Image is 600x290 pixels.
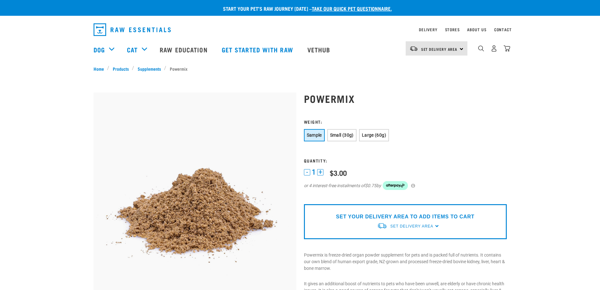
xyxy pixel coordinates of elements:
[317,169,323,175] button: +
[365,182,376,189] span: $0.75
[383,181,408,190] img: Afterpay
[307,133,322,138] span: Sample
[330,133,354,138] span: Small (30g)
[491,45,497,52] img: user.png
[304,252,507,272] p: Powermix is freeze-dried organ powder supplement for pets and is packed full of nutrients. It con...
[134,65,164,72] a: Supplements
[304,93,507,104] h1: Powermix
[467,28,486,31] a: About Us
[312,169,316,175] span: 1
[359,129,389,141] button: Large (60g)
[478,45,484,51] img: home-icon-1@2x.png
[419,28,437,31] a: Delivery
[330,169,347,177] div: $3.00
[94,65,107,72] a: Home
[94,65,507,72] nav: breadcrumbs
[153,37,215,62] a: Raw Education
[494,28,512,31] a: Contact
[301,37,338,62] a: Vethub
[94,45,105,54] a: Dog
[109,65,132,72] a: Products
[377,222,387,229] img: van-moving.png
[445,28,460,31] a: Stores
[304,129,325,141] button: Sample
[336,213,474,221] p: SET YOUR DELIVERY AREA TO ADD ITEMS TO CART
[327,129,357,141] button: Small (30g)
[215,37,301,62] a: Get started with Raw
[94,23,171,36] img: Raw Essentials Logo
[127,45,138,54] a: Cat
[304,181,507,190] div: or 4 interest-free instalments of by
[362,133,386,138] span: Large (60g)
[390,224,433,228] span: Set Delivery Area
[504,45,510,52] img: home-icon@2x.png
[304,119,507,124] h3: Weight:
[421,48,458,50] span: Set Delivery Area
[304,158,507,163] h3: Quantity:
[409,46,418,51] img: van-moving.png
[89,21,512,38] nav: dropdown navigation
[304,169,310,175] button: -
[312,7,392,10] a: take our quick pet questionnaire.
